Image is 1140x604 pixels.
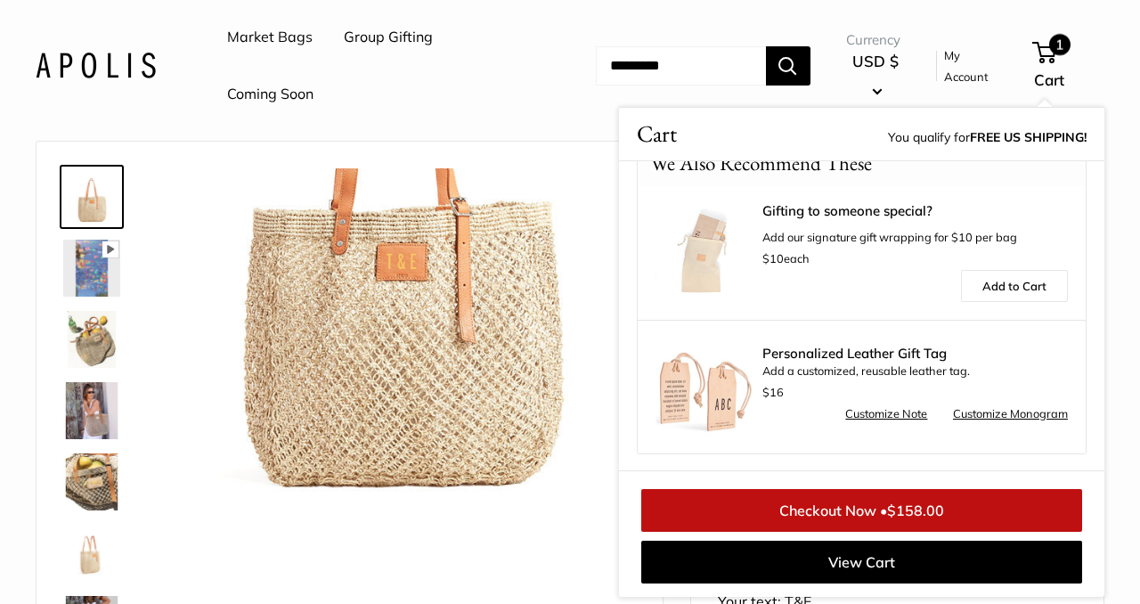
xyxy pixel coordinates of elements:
[344,24,433,51] a: Group Gifting
[60,236,124,300] a: Mercado Woven in Natural | Estimated Ship: Oct. 19th
[766,46,810,86] button: Search
[762,203,1068,269] div: Add our signature gift wrapping for $10 per bag
[63,240,120,297] img: Mercado Woven in Natural | Estimated Ship: Oct. 19th
[596,46,766,86] input: Search...
[887,502,944,519] span: $158.00
[1049,34,1071,55] span: 1
[655,203,753,301] img: Apolis Signature Gift Wrapping
[852,52,899,70] span: USD $
[762,250,810,265] span: each
[638,140,884,185] p: We Also Recommend These
[762,384,784,398] span: $16
[1034,70,1064,89] span: Cart
[762,250,784,265] span: $10
[63,311,120,368] img: Mercado Woven in Natural | Estimated Ship: Oct. 19th
[227,24,313,51] a: Market Bags
[846,47,906,104] button: USD $
[60,165,124,229] a: Mercado Woven in Natural | Estimated Ship: Oct. 19th
[961,269,1068,301] a: Add to Cart
[36,53,156,78] img: Apolis
[63,525,120,582] img: Mercado Woven in Natural | Estimated Ship: Oct. 19th
[888,126,1087,151] span: You qualify for
[655,337,753,435] img: Luggage Tag
[60,450,124,514] a: Mercado Woven in Natural | Estimated Ship: Oct. 19th
[762,347,1068,361] span: Personalized Leather Gift Tag
[227,81,313,108] a: Coming Soon
[60,379,124,443] a: Mercado Woven in Natural | Estimated Ship: Oct. 19th
[762,347,1068,404] div: Add a customized, reusable leather tag.
[762,203,1068,217] a: Gifting to someone special?
[953,403,1068,424] a: Customize Monogram
[63,453,120,510] img: Mercado Woven in Natural | Estimated Ship: Oct. 19th
[60,307,124,371] a: Mercado Woven in Natural | Estimated Ship: Oct. 19th
[641,541,1082,584] a: View Cart
[60,521,124,585] a: Mercado Woven in Natural | Estimated Ship: Oct. 19th
[1034,37,1104,94] a: 1 Cart
[944,45,1003,88] a: My Account
[63,168,120,225] img: Mercado Woven in Natural | Estimated Ship: Oct. 19th
[641,489,1082,532] a: Checkout Now •$158.00
[846,28,906,53] span: Currency
[63,382,120,439] img: Mercado Woven in Natural | Estimated Ship: Oct. 19th
[637,117,677,151] span: Cart
[970,129,1087,145] strong: FREE US SHIPPING!
[845,403,927,424] a: Customize Note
